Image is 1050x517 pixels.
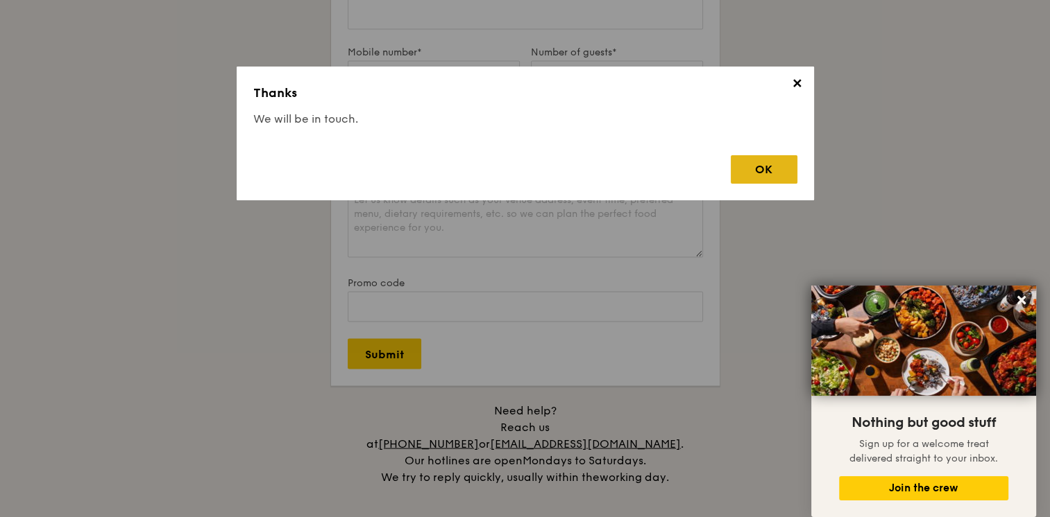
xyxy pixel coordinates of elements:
span: ✕ [788,76,807,96]
h4: We will be in touch. [253,111,797,128]
div: OK [731,155,797,184]
span: Sign up for a welcome treat delivered straight to your inbox. [849,438,998,464]
h3: Thanks [253,83,797,103]
span: Nothing but good stuff [852,414,996,431]
button: Join the crew [839,476,1008,500]
button: Close [1010,289,1033,311]
img: DSC07876-Edit02-Large.jpeg [811,286,1036,396]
